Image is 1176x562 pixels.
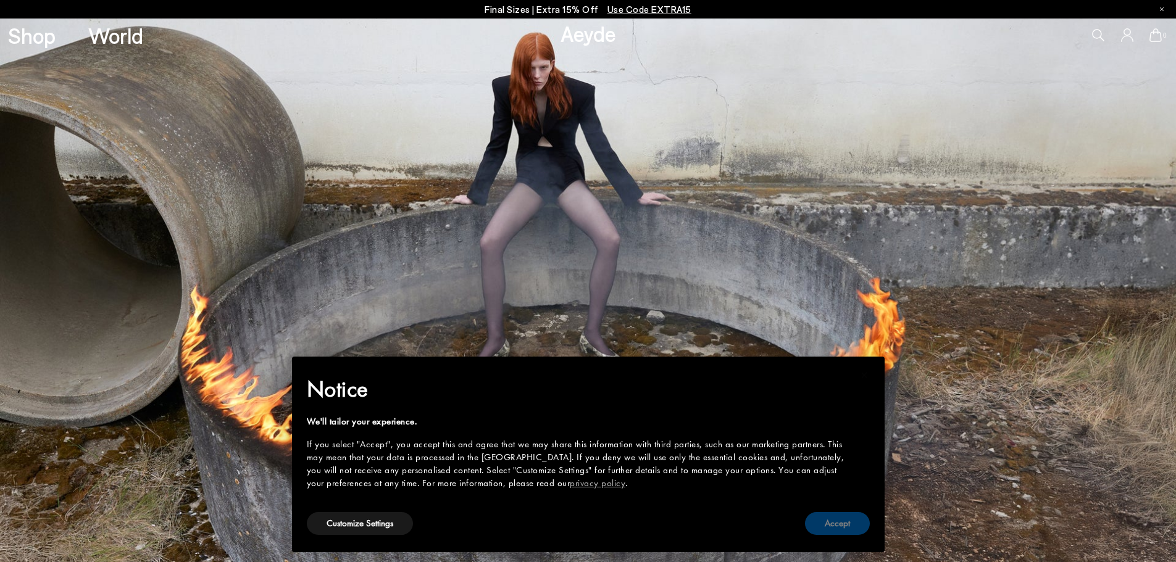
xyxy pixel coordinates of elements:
[861,365,869,384] span: ×
[88,25,143,46] a: World
[1162,32,1168,39] span: 0
[485,2,691,17] p: Final Sizes | Extra 15% Off
[561,20,616,46] a: Aeyde
[307,373,850,405] h2: Notice
[8,25,56,46] a: Shop
[850,360,880,390] button: Close this notice
[570,477,625,489] a: privacy policy
[607,4,691,15] span: Navigate to /collections/ss25-final-sizes
[805,512,870,535] button: Accept
[307,438,850,490] div: If you select "Accept", you accept this and agree that we may share this information with third p...
[307,512,413,535] button: Customize Settings
[307,415,850,428] div: We'll tailor your experience.
[1149,28,1162,42] a: 0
